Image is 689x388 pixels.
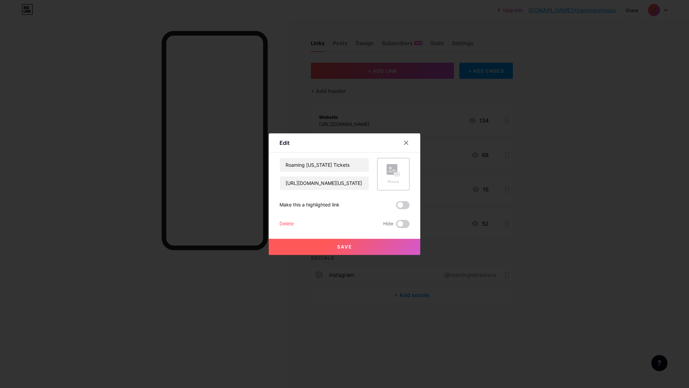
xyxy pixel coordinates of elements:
[280,176,369,190] input: URL
[280,201,339,209] div: Make this a highlighted link
[387,179,400,184] div: Picture
[280,220,294,228] div: Delete
[280,139,290,147] div: Edit
[269,239,420,255] button: Save
[337,244,352,250] span: Save
[280,158,369,172] input: Title
[383,220,393,228] span: Hide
